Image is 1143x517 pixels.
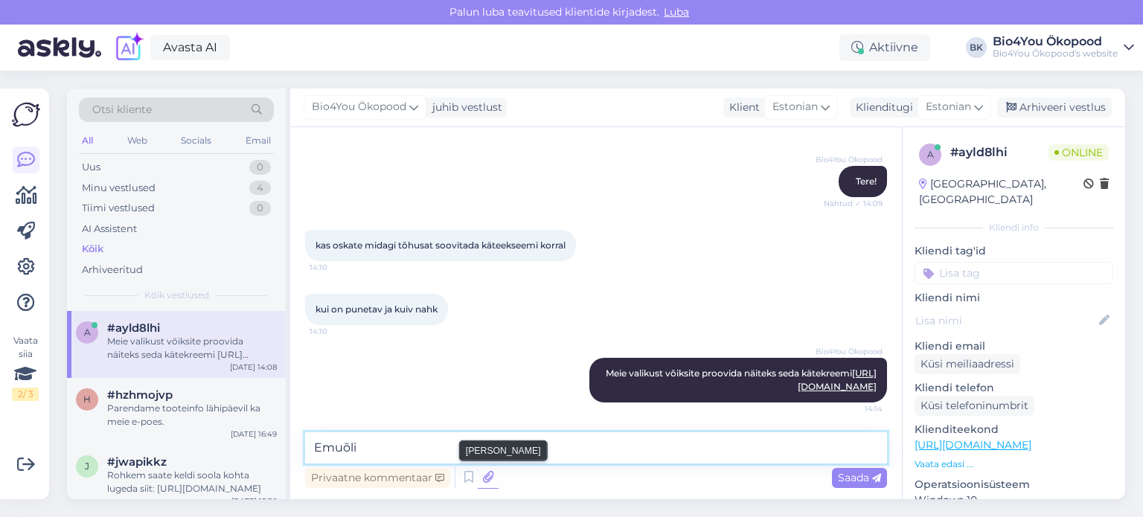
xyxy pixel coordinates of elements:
[230,362,277,373] div: [DATE] 14:08
[82,242,103,257] div: Kõik
[1048,144,1109,161] span: Online
[82,201,155,216] div: Tiimi vestlused
[466,443,541,457] small: [PERSON_NAME]
[150,35,230,60] a: Avasta AI
[915,312,1096,329] input: Lisa nimi
[107,455,167,469] span: #jwapikkz
[82,160,100,175] div: Uus
[316,240,566,251] span: kas oskate midagi tõhusat soovitada käteekseemi korral
[915,396,1034,416] div: Küsi telefoninumbrit
[723,100,760,115] div: Klient
[993,36,1134,60] a: Bio4You ÖkopoodBio4You Ökopood's website
[82,222,137,237] div: AI Assistent
[426,100,502,115] div: juhib vestlust
[827,403,883,414] span: 14:14
[606,367,877,392] span: Meie valikust võiksite proovida näiteks seda kätekreemi
[305,432,887,463] textarea: Emuõli
[915,338,1113,354] p: Kliendi email
[92,102,152,118] span: Otsi kliente
[231,428,277,440] div: [DATE] 16:49
[12,100,40,129] img: Askly Logo
[82,263,143,277] div: Arhiveeritud
[772,99,818,115] span: Estonian
[178,131,214,150] div: Socials
[915,380,1113,396] p: Kliendi telefon
[310,326,365,337] span: 14:10
[850,100,913,115] div: Klienditugi
[838,471,881,484] span: Saada
[113,32,144,63] img: explore-ai
[915,492,1113,508] p: Windows 10
[12,334,39,401] div: Vaata siia
[839,34,930,61] div: Aktiivne
[85,460,89,472] span: j
[915,457,1113,471] p: Vaata edasi ...
[915,438,1031,452] a: [URL][DOMAIN_NAME]
[107,321,160,335] span: #ayld8lhi
[107,335,277,362] div: Meie valikust võiksite proovida näiteks seda kätekreemi [URL][DOMAIN_NAME]
[915,221,1113,234] div: Kliendi info
[927,149,934,160] span: a
[316,304,438,315] span: kui on punetav ja kuiv nahk
[249,160,271,175] div: 0
[107,469,277,495] div: Rohkem saate keldi soola kohta lugeda siit: [URL][DOMAIN_NAME]
[12,388,39,401] div: 2 / 3
[107,388,173,402] span: #hzhmojvp
[915,477,1113,492] p: Operatsioonisüsteem
[966,37,987,58] div: BK
[926,99,971,115] span: Estonian
[84,327,91,338] span: a
[915,243,1113,259] p: Kliendi tag'id
[659,5,694,19] span: Luba
[243,131,274,150] div: Email
[816,346,883,357] span: Bio4You Ökopood
[107,402,277,428] div: Parendame tooteinfo lähipäevil ka meie e-poes.
[310,262,365,273] span: 14:10
[312,99,406,115] span: Bio4You Ökopood
[249,201,271,216] div: 0
[993,48,1118,60] div: Bio4You Ökopood's website
[993,36,1118,48] div: Bio4You Ökopood
[231,495,277,507] div: [DATE] 15:36
[915,422,1113,437] p: Klienditeekond
[919,176,1083,208] div: [GEOGRAPHIC_DATA], [GEOGRAPHIC_DATA]
[915,354,1020,374] div: Küsi meiliaadressi
[82,181,156,196] div: Minu vestlused
[915,262,1113,284] input: Lisa tag
[915,290,1113,306] p: Kliendi nimi
[249,181,271,196] div: 4
[824,198,883,209] span: Nähtud ✓ 14:09
[124,131,150,150] div: Web
[83,394,91,405] span: h
[79,131,96,150] div: All
[305,468,450,488] div: Privaatne kommentaar
[856,176,877,187] span: Tere!
[950,144,1048,161] div: # ayld8lhi
[144,289,209,302] span: Kõik vestlused
[816,154,883,165] span: Bio4You Ökopood
[997,97,1112,118] div: Arhiveeri vestlus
